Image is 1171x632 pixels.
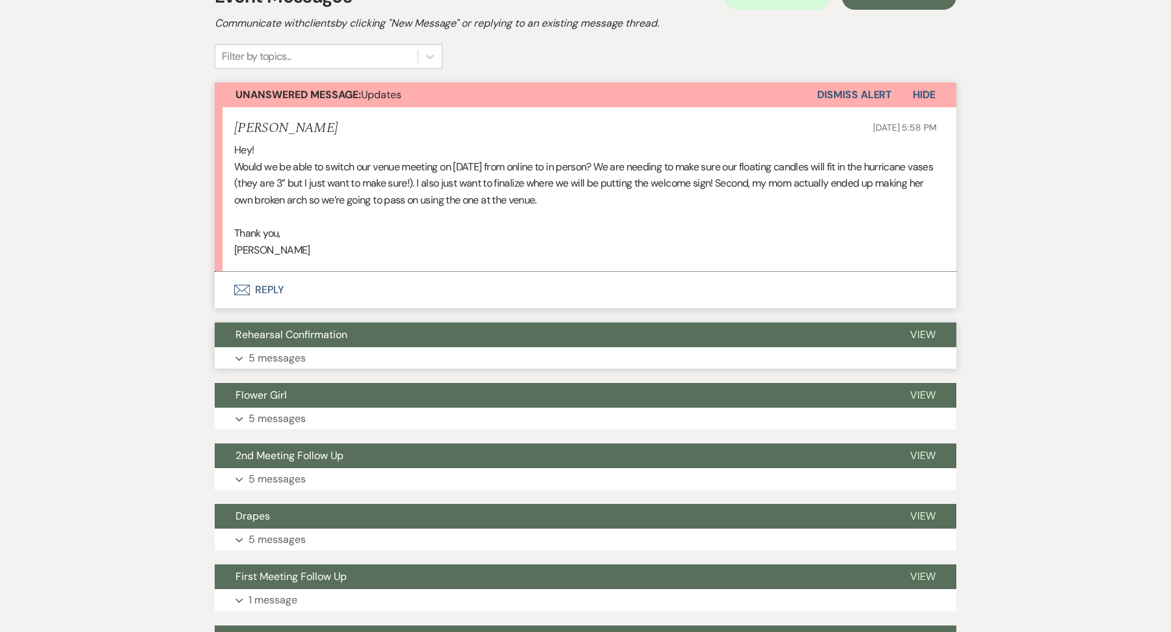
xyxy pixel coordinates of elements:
[236,509,270,523] span: Drapes
[889,443,956,468] button: View
[215,347,956,369] button: 5 messages
[236,88,401,101] span: Updates
[910,570,935,583] span: View
[215,383,889,408] button: Flower Girl
[215,16,956,31] h2: Communicate with clients by clicking "New Message" or replying to an existing message thread.
[215,272,956,308] button: Reply
[236,570,347,583] span: First Meeting Follow Up
[215,408,956,430] button: 5 messages
[249,410,306,427] p: 5 messages
[249,592,297,609] p: 1 message
[236,88,361,101] strong: Unanswered Message:
[236,328,347,341] span: Rehearsal Confirmation
[910,509,935,523] span: View
[215,323,889,347] button: Rehearsal Confirmation
[234,225,937,242] p: Thank you,
[889,504,956,529] button: View
[889,323,956,347] button: View
[215,468,956,490] button: 5 messages
[910,388,935,402] span: View
[236,388,287,402] span: Flower Girl
[873,122,937,133] span: [DATE] 5:58 PM
[249,350,306,367] p: 5 messages
[215,589,956,611] button: 1 message
[234,120,338,137] h5: [PERSON_NAME]
[249,531,306,548] p: 5 messages
[910,328,935,341] span: View
[222,49,291,64] div: Filter by topics...
[215,564,889,589] button: First Meeting Follow Up
[913,88,935,101] span: Hide
[215,83,817,107] button: Unanswered Message:Updates
[910,449,935,462] span: View
[889,383,956,408] button: View
[892,83,956,107] button: Hide
[234,159,937,209] p: Would we be able to switch our venue meeting on [DATE] from online to in person? We are needing t...
[249,471,306,488] p: 5 messages
[234,242,937,259] p: [PERSON_NAME]
[236,449,343,462] span: 2nd Meeting Follow Up
[215,443,889,468] button: 2nd Meeting Follow Up
[215,504,889,529] button: Drapes
[234,142,937,159] p: Hey!
[215,529,956,551] button: 5 messages
[889,564,956,589] button: View
[817,83,892,107] button: Dismiss Alert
